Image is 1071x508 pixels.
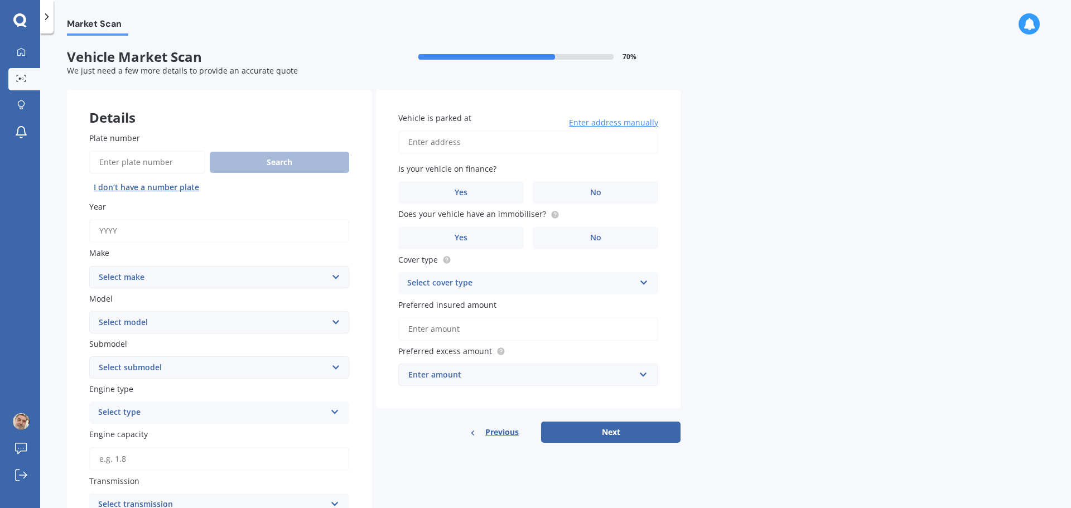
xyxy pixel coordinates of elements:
[590,233,601,243] span: No
[89,201,106,212] span: Year
[398,163,496,174] span: Is your vehicle on finance?
[89,293,113,304] span: Model
[590,188,601,197] span: No
[407,277,635,290] div: Select cover type
[398,254,438,265] span: Cover type
[398,317,658,341] input: Enter amount
[67,65,298,76] span: We just need a few more details to provide an accurate quote
[455,188,467,197] span: Yes
[89,248,109,259] span: Make
[13,413,30,430] img: ACg8ocLs_9dEYcIfbu6I0Vwsnz_zhlcJOUC05kJn9Um3TWhl5FcDkBrtfQ=s96-c
[89,219,349,243] input: YYYY
[67,49,374,65] span: Vehicle Market Scan
[398,209,546,220] span: Does your vehicle have an immobiliser?
[89,447,349,471] input: e.g. 1.8
[89,476,139,486] span: Transmission
[67,90,372,123] div: Details
[98,406,326,419] div: Select type
[398,299,496,310] span: Preferred insured amount
[408,369,635,381] div: Enter amount
[89,429,148,440] span: Engine capacity
[89,133,140,143] span: Plate number
[541,422,681,443] button: Next
[569,117,658,128] span: Enter address manually
[485,424,519,441] span: Previous
[89,151,205,174] input: Enter plate number
[67,18,128,33] span: Market Scan
[89,384,133,394] span: Engine type
[398,346,492,356] span: Preferred excess amount
[455,233,467,243] span: Yes
[398,130,658,154] input: Enter address
[398,113,471,123] span: Vehicle is parked at
[89,338,127,349] span: Submodel
[89,178,204,196] button: I don’t have a number plate
[623,53,636,61] span: 70 %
